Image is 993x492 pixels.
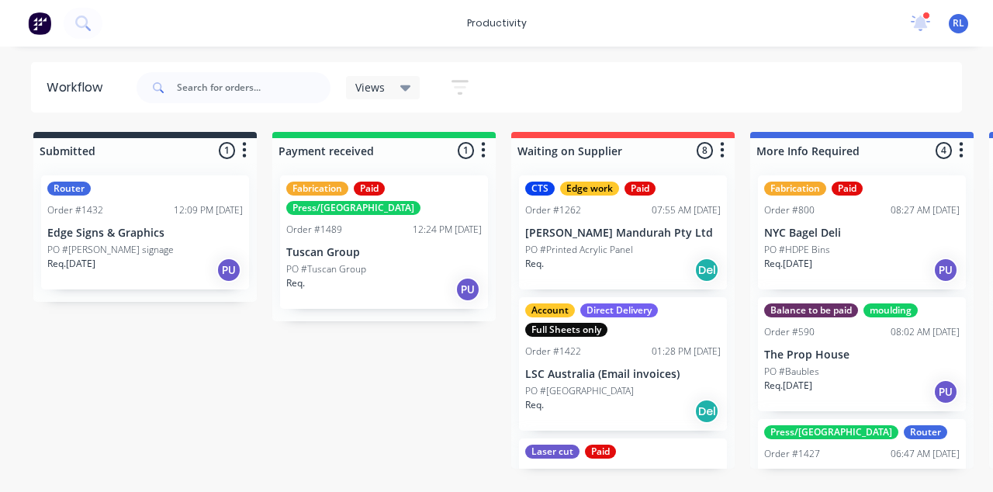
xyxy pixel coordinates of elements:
[764,325,815,339] div: Order #590
[891,203,960,217] div: 08:27 AM [DATE]
[354,182,385,196] div: Paid
[519,297,727,431] div: AccountDirect DeliveryFull Sheets onlyOrder #142201:28 PM [DATE]LSC Australia (Email invoices)PO ...
[764,203,815,217] div: Order #800
[286,201,420,215] div: Press/[GEOGRAPHIC_DATA]
[764,348,960,362] p: The Prop House
[904,425,947,439] div: Router
[832,182,863,196] div: Paid
[525,303,575,317] div: Account
[455,277,480,302] div: PU
[47,78,110,97] div: Workflow
[580,303,658,317] div: Direct Delivery
[625,182,656,196] div: Paid
[764,365,819,379] p: PO #Baubles
[764,257,812,271] p: Req. [DATE]
[525,182,555,196] div: CTS
[286,246,482,259] p: Tuscan Group
[519,175,727,289] div: CTSEdge workPaidOrder #126207:55 AM [DATE][PERSON_NAME] Mandurah Pty LtdPO #Printed Acrylic Panel...
[525,345,581,359] div: Order #1422
[953,16,964,30] span: RL
[28,12,51,35] img: Factory
[764,425,898,439] div: Press/[GEOGRAPHIC_DATA]
[764,447,820,461] div: Order #1427
[413,223,482,237] div: 12:24 PM [DATE]
[525,323,607,337] div: Full Sheets only
[525,203,581,217] div: Order #1262
[525,384,634,398] p: PO #[GEOGRAPHIC_DATA]
[47,203,103,217] div: Order #1432
[286,262,366,276] p: PO #Tuscan Group
[652,345,721,359] div: 01:28 PM [DATE]
[47,257,95,271] p: Req. [DATE]
[764,379,812,393] p: Req. [DATE]
[758,175,966,289] div: FabricationPaidOrder #80008:27 AM [DATE]NYC Bagel DeliPO #HDPE BinsReq.[DATE]PU
[525,227,721,240] p: [PERSON_NAME] Mandurah Pty Ltd
[525,466,576,480] div: Order #592
[933,258,958,282] div: PU
[216,258,241,282] div: PU
[47,182,91,196] div: Router
[459,12,535,35] div: productivity
[891,325,960,339] div: 08:02 AM [DATE]
[525,445,580,459] div: Laser cut
[891,447,960,461] div: 06:47 AM [DATE]
[525,368,721,381] p: LSC Australia (Email invoices)
[652,466,721,480] div: 08:21 AM [DATE]
[286,182,348,196] div: Fabrication
[355,79,385,95] span: Views
[47,243,174,257] p: PO #[PERSON_NAME] signage
[525,243,633,257] p: PO #Printed Acrylic Panel
[694,399,719,424] div: Del
[933,379,958,404] div: PU
[525,398,544,412] p: Req.
[560,182,619,196] div: Edge work
[764,303,858,317] div: Balance to be paid
[758,297,966,411] div: Balance to be paidmouldingOrder #59008:02 AM [DATE]The Prop HousePO #BaublesReq.[DATE]PU
[280,175,488,309] div: FabricationPaidPress/[GEOGRAPHIC_DATA]Order #148912:24 PM [DATE]Tuscan GroupPO #Tuscan GroupReq.PU
[585,445,616,459] div: Paid
[694,258,719,282] div: Del
[764,243,830,257] p: PO #HDPE Bins
[286,276,305,290] p: Req.
[47,227,243,240] p: Edge Signs & Graphics
[764,227,960,240] p: NYC Bagel Deli
[525,257,544,271] p: Req.
[41,175,249,289] div: RouterOrder #143212:09 PM [DATE]Edge Signs & GraphicsPO #[PERSON_NAME] signageReq.[DATE]PU
[863,303,918,317] div: moulding
[177,72,330,103] input: Search for orders...
[652,203,721,217] div: 07:55 AM [DATE]
[764,182,826,196] div: Fabrication
[174,203,243,217] div: 12:09 PM [DATE]
[286,223,342,237] div: Order #1489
